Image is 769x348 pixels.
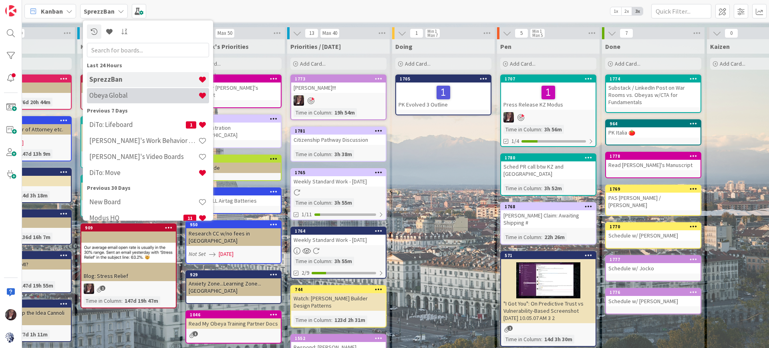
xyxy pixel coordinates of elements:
div: 1774Substack / LinkedIn Post on War Rooms vs. Obeyas w/CTA for Fundamentals [606,75,701,107]
div: 1774 [610,76,701,82]
div: 1779 [186,75,281,82]
div: Auto Registration [GEOGRAPHIC_DATA] [186,123,281,140]
div: Time in Column [503,125,541,134]
a: 964PK Italia 🍅 [605,119,701,145]
div: 1773[PERSON_NAME]!!! [291,75,386,93]
div: 964PK Italia 🍅 [606,120,701,138]
span: 1 [186,121,196,129]
div: Time in Column [294,108,331,117]
div: 964 [610,121,701,127]
input: Search for boards... [87,43,209,57]
a: 1776Schedule w/ [PERSON_NAME] [605,288,701,314]
span: 1/11 [302,210,312,219]
div: 948Replace ALL Airtag Batteries [186,188,281,206]
div: Max 7 [427,33,438,37]
div: 1778 [606,153,701,160]
div: PK Italia 🍅 [606,127,701,138]
div: Read My Obeya Training Partner Docs [186,318,281,329]
span: Pen [500,42,511,50]
div: 1768 [501,203,596,210]
div: 571"I Got You": On Predictive Trust vs Vulnerability-Based Screenshot [DATE] 10.05.07 AM 3 2 [501,252,596,323]
div: 1764 [295,228,386,234]
img: TD [503,112,514,123]
div: 909 [81,224,176,231]
div: Read [PERSON_NAME]'s Manuscript [606,160,701,170]
div: 909Blog: Stress Relief [81,224,176,281]
div: 1770Schedule w/ [PERSON_NAME] [606,223,701,241]
h4: New Board [89,198,198,206]
div: 1776Schedule w/ [PERSON_NAME] [606,289,701,306]
input: Quick Filter... [651,4,711,18]
img: TD [294,95,304,106]
div: PK Evolved 3 Outline [396,82,491,110]
div: 1768[PERSON_NAME] Claim: Awaiting Shipping # [501,203,596,228]
span: : [331,108,332,117]
div: Weekly Standard Work - [DATE] [291,235,386,245]
div: 3h 55m [332,198,354,207]
div: Time in Column [294,198,331,207]
div: 1307 [81,75,176,82]
span: : [331,150,332,159]
a: 1773[PERSON_NAME]!!!TDTime in Column:19h 54m [290,74,387,120]
div: TD [81,284,176,294]
span: Kanban [41,6,63,16]
a: 1777Schedule w/ Jocko [605,255,701,282]
div: TD [291,95,386,106]
div: Time in Column [294,257,331,266]
div: 147d 13h 9m [18,149,52,158]
a: 1779Outline for [PERSON_NAME]'s Manuscript [185,74,282,108]
div: 3h 56m [542,125,564,134]
div: 571 [501,252,596,259]
div: 14d 3h 30m [542,335,574,344]
div: 638Social Media Posts Based on Keynote Slides [81,175,176,200]
div: 3h 38m [332,150,354,159]
div: 1768 [505,204,596,209]
a: 1778Read [PERSON_NAME]'s Manuscript [605,152,701,178]
a: 744Watch: [PERSON_NAME] Builder Design PatternsTime in Column:123d 2h 31m [290,285,387,328]
span: This Week's Priorities [185,42,249,50]
div: 1772 [186,115,281,123]
a: 1768[PERSON_NAME] Claim: Awaiting Shipping #Time in Column:22h 26m [500,202,596,245]
a: 1707Press Release KZ ModusTDTime in Column:3h 56m1/4 [500,74,596,147]
a: 1765Weekly Standard Work - [DATE]Time in Column:3h 55m1/11 [290,168,387,220]
span: : [331,316,332,324]
div: 1773 [291,75,386,82]
span: 1x [610,7,621,15]
div: 1772Auto Registration [GEOGRAPHIC_DATA] [186,115,281,140]
div: 744 [295,287,386,292]
div: 1776 [610,290,701,295]
a: 1046Read My Obeya Training Partner Docs [185,310,282,344]
div: Blog: Stress Relief [81,271,176,281]
div: 19h 54m [332,108,357,117]
a: 698Post on evolution versus resolutionTime in Column:14d 3h 21m [81,116,177,168]
a: 1780Sched PR call btw KZ and [GEOGRAPHIC_DATA]Time in Column:3h 52m [500,153,596,196]
div: 909 [85,225,176,231]
div: Time in Column [503,335,541,344]
div: 1764Weekly Standard Work - [DATE] [291,227,386,245]
div: 1046 [190,312,281,318]
div: 1764 [291,227,386,235]
div: Research CC w/no fees in [GEOGRAPHIC_DATA] [186,228,281,246]
a: 638Social Media Posts Based on Keynote SlidesTime in Column:14d 3h 21m [81,175,177,217]
a: 807KZ: Accolade [185,155,282,181]
div: 123d 2h 31m [332,316,367,324]
div: Max 5 [532,33,543,37]
span: Kaizen [710,42,730,50]
span: 1 [507,326,513,331]
div: 744Watch: [PERSON_NAME] Builder Design Patterns [291,286,386,311]
a: 948Replace ALL Airtag Batteries [185,187,282,214]
div: Post on evolution versus resolution [81,124,176,151]
a: 929Anxiety Zone...Learning Zone...[GEOGRAPHIC_DATA] [185,270,282,304]
div: 929Anxiety Zone...Learning Zone...[GEOGRAPHIC_DATA] [186,271,281,296]
div: 950 [190,222,281,227]
h4: SprezzBan [89,75,198,83]
a: 1781Citizenship Pathway DiscussionTime in Column:3h 38m [290,127,387,162]
div: Last 24 Hours [87,61,209,70]
div: 1307Pop Up Surveys: 1 Question [81,75,176,93]
span: Done [605,42,620,50]
img: TD [5,309,16,320]
span: 1 [193,331,198,336]
span: 2x [621,7,632,15]
div: 1773 [295,76,386,82]
div: 1780 [501,154,596,161]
